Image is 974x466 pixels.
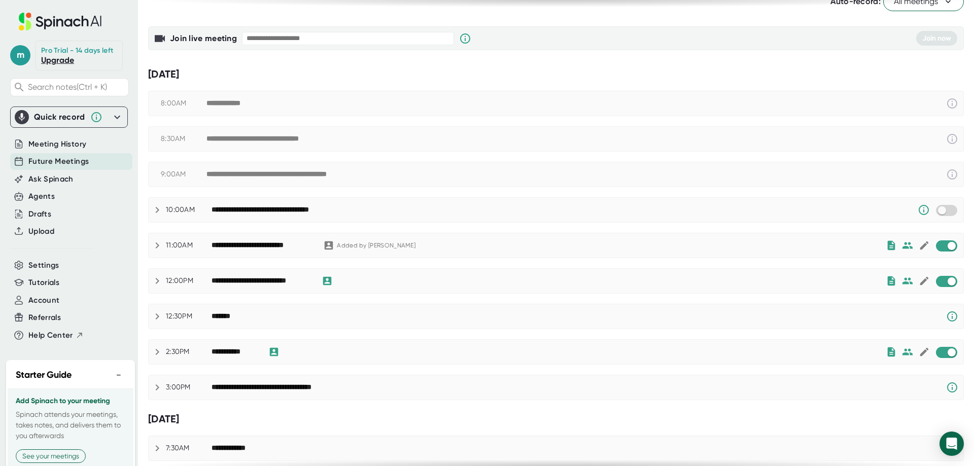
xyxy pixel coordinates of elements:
[28,208,51,220] button: Drafts
[28,191,55,202] button: Agents
[41,55,74,65] a: Upgrade
[28,277,59,289] button: Tutorials
[28,226,54,237] button: Upload
[16,409,125,441] p: Spinach attends your meetings, takes notes, and delivers them to you afterwards
[337,242,415,249] div: Added by [PERSON_NAME]
[916,31,957,46] button: Join now
[940,432,964,456] div: Open Intercom Messenger
[161,99,206,108] div: 8:00AM
[166,276,212,285] div: 12:00PM
[15,107,123,127] div: Quick record
[16,397,125,405] h3: Add Spinach to your meeting
[918,204,930,216] svg: Someone has manually disabled Spinach from this meeting.
[41,46,113,55] div: Pro Trial - 14 days left
[16,449,86,463] button: See your meetings
[28,173,74,185] button: Ask Spinach
[10,45,30,65] span: m
[28,312,61,324] button: Referrals
[946,97,958,110] svg: This event has already passed
[946,310,958,322] svg: Spinach requires a video conference link.
[166,205,212,214] div: 10:00AM
[946,133,958,145] svg: This event has already passed
[166,241,212,250] div: 11:00AM
[112,368,125,382] button: −
[161,134,206,144] div: 8:30AM
[170,33,237,43] b: Join live meeting
[28,138,86,150] button: Meeting History
[28,330,73,341] span: Help Center
[166,383,212,392] div: 3:00PM
[946,168,958,181] svg: This event has already passed
[28,82,107,92] span: Search notes (Ctrl + K)
[34,112,85,122] div: Quick record
[946,381,958,393] svg: Spinach requires a video conference link.
[161,170,206,179] div: 9:00AM
[148,68,964,81] div: [DATE]
[28,330,84,341] button: Help Center
[28,295,59,306] button: Account
[148,413,964,425] div: [DATE]
[166,312,212,321] div: 12:30PM
[922,34,951,43] span: Join now
[166,444,212,453] div: 7:30AM
[16,368,72,382] h2: Starter Guide
[166,347,212,356] div: 2:30PM
[28,260,59,271] button: Settings
[28,156,89,167] button: Future Meetings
